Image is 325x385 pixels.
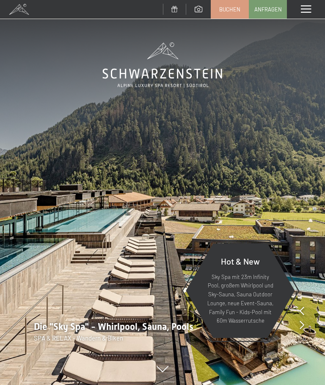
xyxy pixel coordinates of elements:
span: Hot & New [221,256,260,266]
a: Anfragen [249,0,286,18]
span: Anfragen [254,6,282,13]
span: 1 [297,333,300,343]
span: Buchen [219,6,240,13]
a: Buchen [211,0,248,18]
p: Sky Spa mit 23m Infinity Pool, großem Whirlpool und Sky-Sauna, Sauna Outdoor Lounge, neue Event-S... [207,273,274,326]
a: Hot & New Sky Spa mit 23m Infinity Pool, großem Whirlpool und Sky-Sauna, Sauna Outdoor Lounge, ne... [185,243,295,338]
span: / [300,333,303,343]
span: Die "Sky Spa" - Whirlpool, Sauna, Pools [34,321,193,332]
span: 8 [303,333,306,343]
span: SPA & RELAX - Wandern & Biken [34,334,123,342]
